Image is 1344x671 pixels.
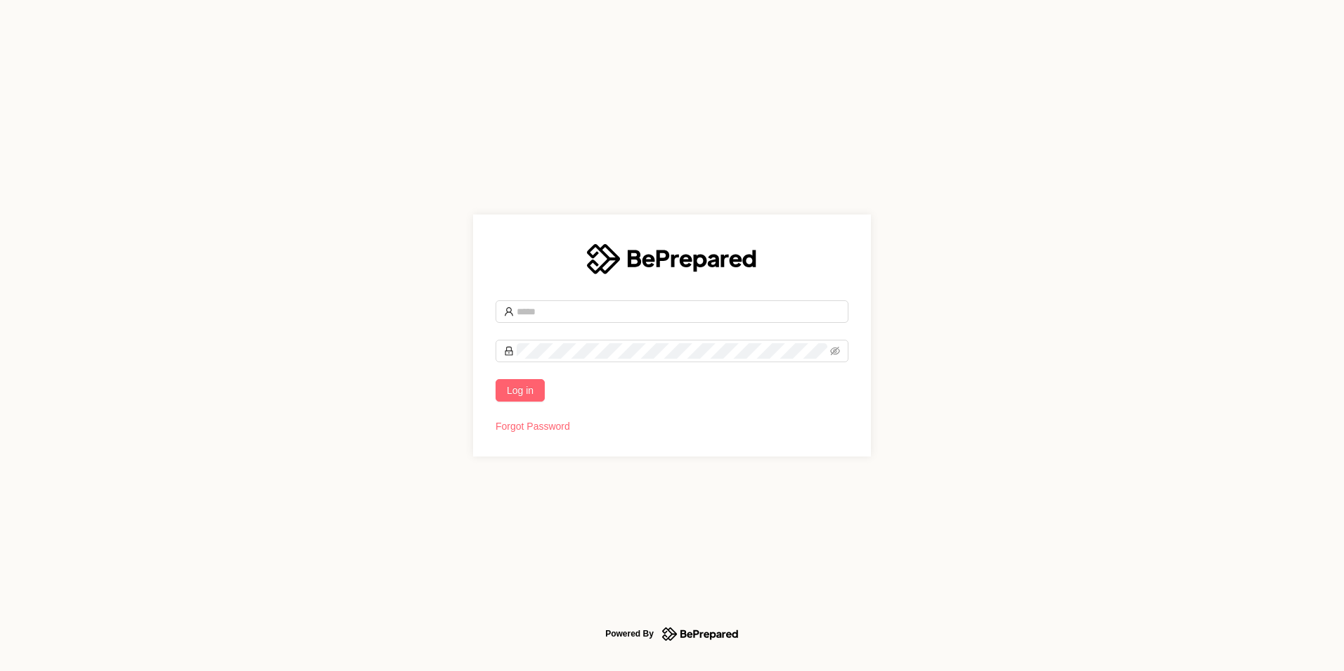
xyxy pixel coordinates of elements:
span: user [504,307,514,317]
span: eye-invisible [830,346,840,356]
button: Log in [496,379,545,402]
span: Log in [507,383,534,398]
div: Powered By [605,625,654,642]
a: Forgot Password [496,421,570,432]
span: lock [504,346,514,356]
